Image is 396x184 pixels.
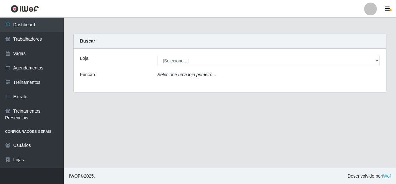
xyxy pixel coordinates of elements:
[69,173,95,180] span: © 2025 .
[80,55,88,62] label: Loja
[69,173,81,179] span: IWOF
[80,71,95,78] label: Função
[11,5,39,13] img: CoreUI Logo
[382,173,391,179] a: iWof
[80,38,95,44] strong: Buscar
[348,173,391,180] span: Desenvolvido por
[158,72,216,77] i: Selecione uma loja primeiro...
